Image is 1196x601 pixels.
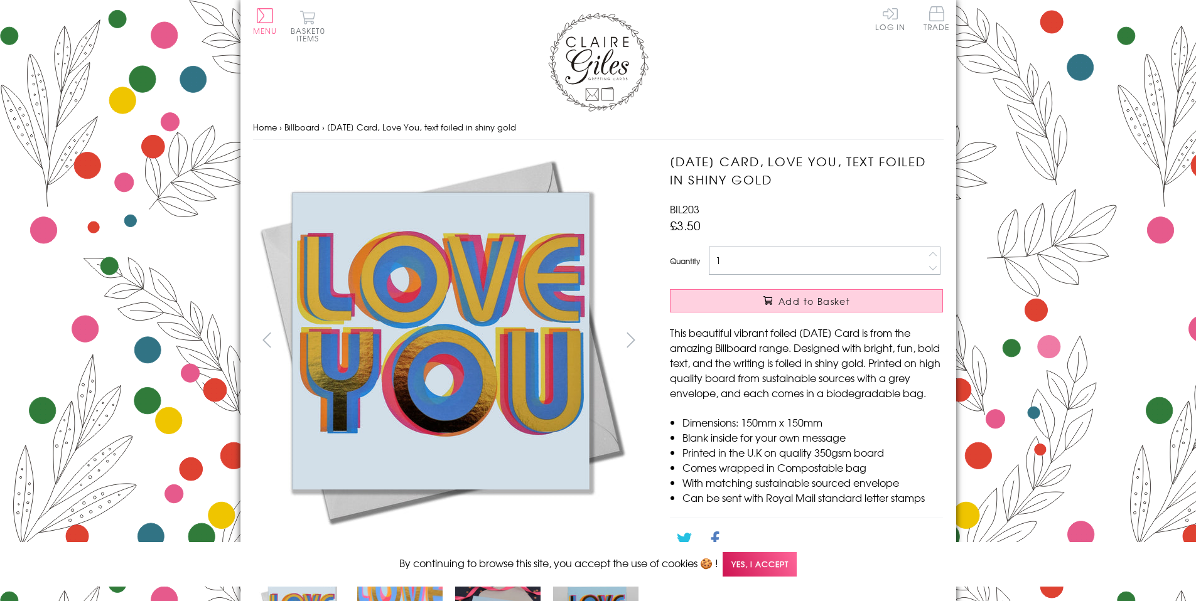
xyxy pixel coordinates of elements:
button: Basket0 items [291,10,325,42]
li: Comes wrapped in Compostable bag [682,460,943,475]
li: Printed in the U.K on quality 350gsm board [682,445,943,460]
button: prev [253,326,281,354]
span: 0 items [296,25,325,44]
span: › [322,121,325,133]
button: Menu [253,8,277,35]
img: Valentine's Day Card, Love You, text foiled in shiny gold [252,152,629,529]
button: next [617,326,645,354]
a: Home [253,121,277,133]
nav: breadcrumbs [253,115,944,141]
li: Dimensions: 150mm x 150mm [682,415,943,430]
span: Menu [253,25,277,36]
span: £3.50 [670,216,701,234]
span: › [279,121,282,133]
img: Claire Giles Greetings Cards [548,13,649,112]
li: Can be sent with Royal Mail standard letter stamps [682,490,943,505]
span: BIL203 [670,201,699,216]
span: Trade [924,6,950,31]
a: Trade [924,6,950,33]
span: Yes, I accept [723,552,797,577]
span: [DATE] Card, Love You, text foiled in shiny gold [327,121,516,133]
button: Add to Basket [670,289,943,312]
p: This beautiful vibrant foiled [DATE] Card is from the amazing Billboard range. Designed with brig... [670,325,943,400]
label: Quantity [670,255,700,267]
li: Blank inside for your own message [682,430,943,445]
img: Valentine's Day Card, Love You, text foiled in shiny gold [645,152,1021,529]
h1: [DATE] Card, Love You, text foiled in shiny gold [670,152,943,189]
span: Add to Basket [778,295,850,307]
a: Billboard [284,121,320,133]
li: With matching sustainable sourced envelope [682,475,943,490]
a: Log In [875,6,905,31]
